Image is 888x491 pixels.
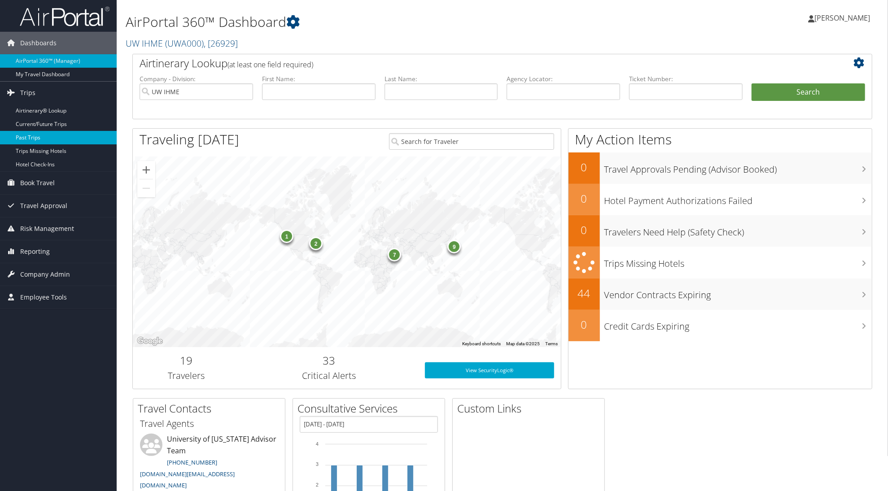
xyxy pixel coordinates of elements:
button: Zoom out [137,179,155,197]
button: Zoom in [137,161,155,179]
h3: Travel Approvals Pending (Advisor Booked) [604,159,872,176]
a: 0Travel Approvals Pending (Advisor Booked) [569,152,872,184]
h3: Trips Missing Hotels [604,253,872,270]
label: First Name: [262,74,376,83]
h2: 0 [569,160,600,175]
img: airportal-logo.png [20,6,109,27]
a: 0Credit Cards Expiring [569,310,872,341]
div: 9 [447,239,461,253]
span: (at least one field required) [227,60,313,70]
span: ( UWA000 ) [165,37,204,49]
tspan: 3 [316,461,319,467]
span: Travel Approval [20,195,67,217]
h3: Travelers Need Help (Safety Check) [604,222,872,239]
h2: 33 [246,353,411,368]
a: Open this area in Google Maps (opens a new window) [135,335,165,347]
h3: Hotel Payment Authorizations Failed [604,190,872,207]
h2: 44 [569,286,600,301]
img: Google [135,335,165,347]
span: Reporting [20,240,50,263]
a: Trips Missing Hotels [569,247,872,278]
a: 44Vendor Contracts Expiring [569,278,872,310]
h1: Traveling [DATE] [140,130,239,149]
h2: 0 [569,191,600,206]
a: 0Hotel Payment Authorizations Failed [569,184,872,215]
span: [PERSON_NAME] [814,13,870,23]
h1: AirPortal 360™ Dashboard [126,13,628,31]
tspan: 2 [316,482,319,487]
a: [PERSON_NAME] [808,4,879,31]
h2: Travel Contacts [138,401,285,416]
div: 7 [388,248,401,261]
h3: Credit Cards Expiring [604,316,872,333]
a: [PHONE_NUMBER] [167,458,217,466]
h2: Airtinerary Lookup [140,56,804,71]
h2: 0 [569,317,600,332]
h1: My Action Items [569,130,872,149]
a: UW IHME [126,37,238,49]
span: Book Travel [20,172,55,194]
span: Company Admin [20,263,70,286]
button: Search [752,83,865,101]
h2: Custom Links [457,401,604,416]
a: [DOMAIN_NAME][EMAIL_ADDRESS][DOMAIN_NAME] [140,470,235,490]
div: 1 [280,230,293,243]
h3: Vendor Contracts Expiring [604,284,872,301]
a: View SecurityLogic® [425,362,554,378]
h2: 19 [140,353,233,368]
input: Search for Traveler [389,133,554,150]
h3: Travelers [140,369,233,382]
span: Dashboards [20,32,57,54]
label: Ticket Number: [629,74,743,83]
span: Trips [20,82,35,104]
a: Terms (opens in new tab) [546,341,558,346]
label: Agency Locator: [507,74,620,83]
label: Company - Division: [140,74,253,83]
span: Map data ©2025 [507,341,540,346]
button: Keyboard shortcuts [463,341,501,347]
div: 2 [309,237,323,250]
span: Risk Management [20,217,74,240]
tspan: 4 [316,441,319,447]
a: 0Travelers Need Help (Safety Check) [569,215,872,247]
span: , [ 26929 ] [204,37,238,49]
h2: 0 [569,222,600,238]
h3: Travel Agents [140,417,278,430]
h2: Consultative Services [297,401,445,416]
h3: Critical Alerts [246,369,411,382]
label: Last Name: [385,74,498,83]
span: Employee Tools [20,286,67,309]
